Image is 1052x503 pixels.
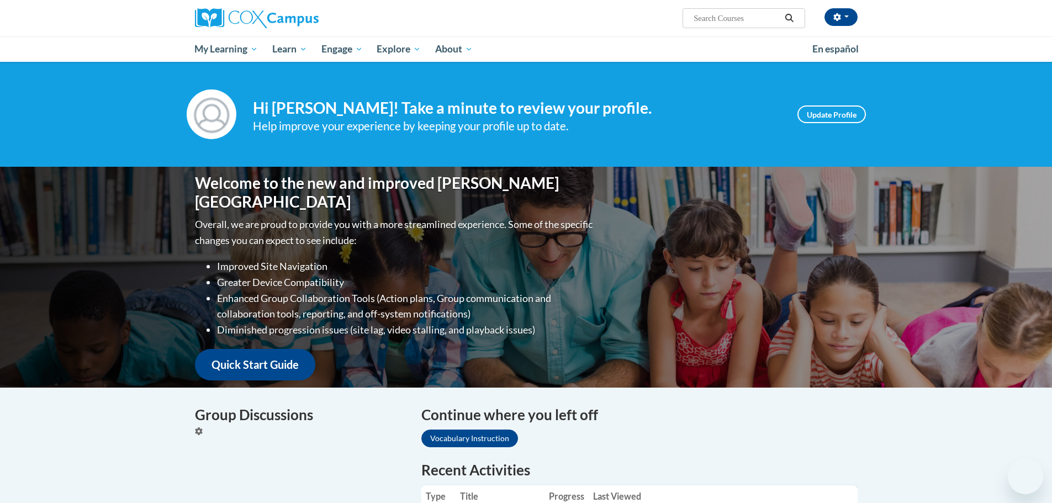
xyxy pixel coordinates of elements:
a: Cox Campus [195,8,405,28]
input: Search Courses [692,12,781,25]
li: Diminished progression issues (site lag, video stalling, and playback issues) [217,322,595,338]
span: Engage [321,43,363,56]
span: Learn [272,43,307,56]
span: En español [812,43,859,55]
li: Enhanced Group Collaboration Tools (Action plans, Group communication and collaboration tools, re... [217,290,595,322]
h1: Welcome to the new and improved [PERSON_NAME][GEOGRAPHIC_DATA] [195,174,595,211]
div: Help improve your experience by keeping your profile up to date. [253,117,781,135]
li: Greater Device Compatibility [217,274,595,290]
h4: Group Discussions [195,404,405,426]
span: My Learning [194,43,258,56]
a: Quick Start Guide [195,349,315,380]
a: En español [805,38,866,61]
span: Explore [377,43,421,56]
button: Account Settings [824,8,858,26]
div: Main menu [178,36,874,62]
img: Cox Campus [195,8,319,28]
iframe: Button to launch messaging window [1008,459,1043,494]
p: Overall, we are proud to provide you with a more streamlined experience. Some of the specific cha... [195,216,595,248]
a: Update Profile [797,105,866,123]
span: About [435,43,473,56]
li: Improved Site Navigation [217,258,595,274]
a: Engage [314,36,370,62]
a: Explore [369,36,428,62]
h1: Recent Activities [421,460,858,480]
a: My Learning [188,36,266,62]
h4: Continue where you left off [421,404,858,426]
a: About [428,36,480,62]
a: Vocabulary Instruction [421,430,518,447]
img: Profile Image [187,89,236,139]
a: Learn [265,36,314,62]
h4: Hi [PERSON_NAME]! Take a minute to review your profile. [253,99,781,118]
button: Search [781,12,797,25]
